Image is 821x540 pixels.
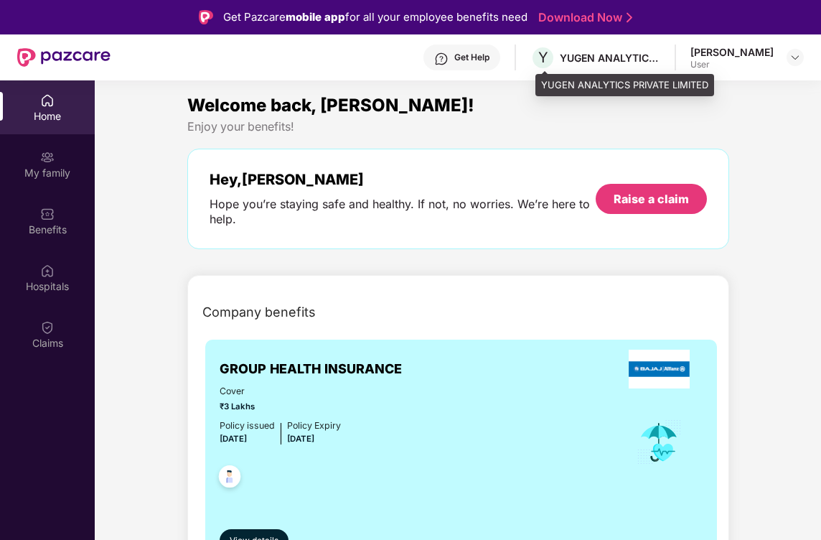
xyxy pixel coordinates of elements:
img: svg+xml;base64,PHN2ZyBpZD0iSGVscC0zMngzMiIgeG1sbnM9Imh0dHA6Ly93d3cudzMub3JnLzIwMDAvc3ZnIiB3aWR0aD... [434,52,449,66]
img: svg+xml;base64,PHN2ZyBpZD0iSG9zcGl0YWxzIiB4bWxucz0iaHR0cDovL3d3dy53My5vcmcvMjAwMC9zdmciIHdpZHRoPS... [40,264,55,278]
img: svg+xml;base64,PHN2ZyB4bWxucz0iaHR0cDovL3d3dy53My5vcmcvMjAwMC9zdmciIHdpZHRoPSI0OC45NDMiIGhlaWdodD... [212,461,248,496]
img: svg+xml;base64,PHN2ZyBpZD0iSG9tZSIgeG1sbnM9Imh0dHA6Ly93d3cudzMub3JnLzIwMDAvc3ZnIiB3aWR0aD0iMjAiIG... [40,93,55,108]
span: Welcome back, [PERSON_NAME]! [187,95,474,116]
span: Cover [220,384,341,399]
div: Hope you’re staying safe and healthy. If not, no worries. We’re here to help. [210,197,596,227]
div: Get Pazcare for all your employee benefits need [223,9,527,26]
div: User [690,59,774,70]
div: [PERSON_NAME] [690,45,774,59]
div: Get Help [454,52,489,63]
span: GROUP HEALTH INSURANCE [220,359,402,379]
img: svg+xml;base64,PHN2ZyBpZD0iQ2xhaW0iIHhtbG5zPSJodHRwOi8vd3d3LnczLm9yZy8yMDAwL3N2ZyIgd2lkdGg9IjIwIi... [40,320,55,335]
a: Download Now [538,10,628,25]
img: Stroke [627,10,632,25]
div: Policy Expiry [287,419,341,433]
div: YUGEN ANALYTICS PRIVATE LIMITED [560,51,660,65]
div: Hey, [PERSON_NAME] [210,171,596,188]
img: insurerLogo [629,350,690,388]
div: YUGEN ANALYTICS PRIVATE LIMITED [535,74,714,97]
img: New Pazcare Logo [17,48,111,67]
div: Policy issued [220,419,275,433]
span: [DATE] [287,434,314,444]
img: Logo [199,10,213,24]
span: Company benefits [202,302,316,322]
span: Y [538,49,548,66]
strong: mobile app [286,10,345,24]
img: icon [636,419,682,466]
img: svg+xml;base64,PHN2ZyBpZD0iQmVuZWZpdHMiIHhtbG5zPSJodHRwOi8vd3d3LnczLm9yZy8yMDAwL3N2ZyIgd2lkdGg9Ij... [40,207,55,221]
div: Raise a claim [614,191,689,207]
div: Enjoy your benefits! [187,119,729,134]
span: ₹3 Lakhs [220,401,341,414]
img: svg+xml;base64,PHN2ZyB3aWR0aD0iMjAiIGhlaWdodD0iMjAiIHZpZXdCb3g9IjAgMCAyMCAyMCIgZmlsbD0ibm9uZSIgeG... [40,150,55,164]
img: svg+xml;base64,PHN2ZyBpZD0iRHJvcGRvd24tMzJ4MzIiIHhtbG5zPSJodHRwOi8vd3d3LnczLm9yZy8yMDAwL3N2ZyIgd2... [789,52,801,63]
span: [DATE] [220,434,247,444]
